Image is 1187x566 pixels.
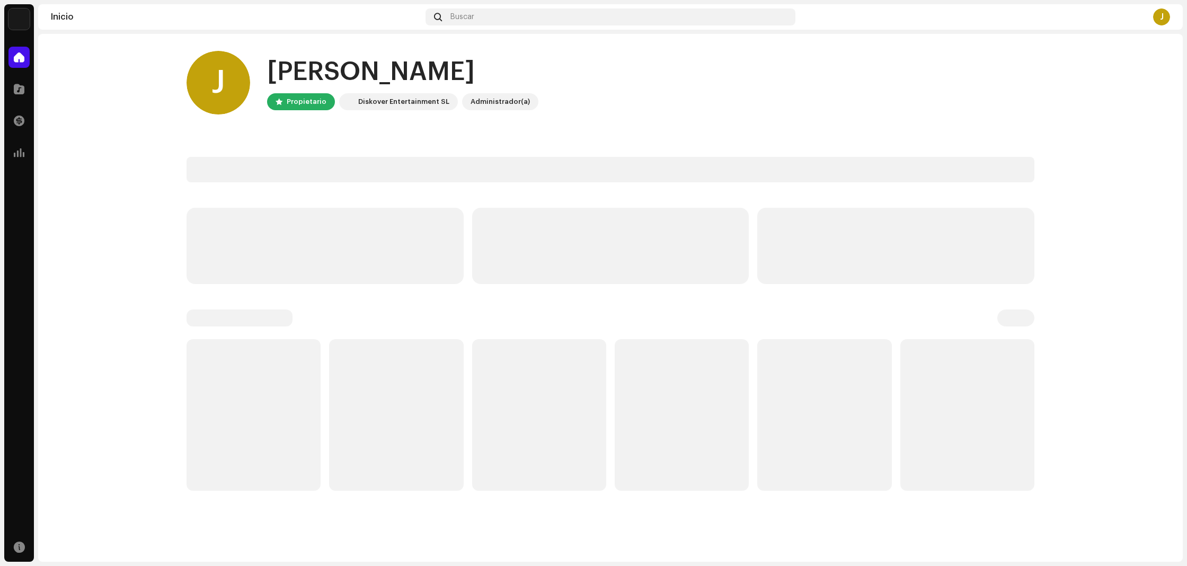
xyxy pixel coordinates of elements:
[187,51,250,114] div: J
[51,13,421,21] div: Inicio
[267,55,538,89] div: [PERSON_NAME]
[358,95,449,108] div: Diskover Entertainment SL
[341,95,354,108] img: 297a105e-aa6c-4183-9ff4-27133c00f2e2
[8,8,30,30] img: 297a105e-aa6c-4183-9ff4-27133c00f2e2
[471,95,530,108] div: Administrador(a)
[450,13,474,21] span: Buscar
[287,95,326,108] div: Propietario
[1153,8,1170,25] div: J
